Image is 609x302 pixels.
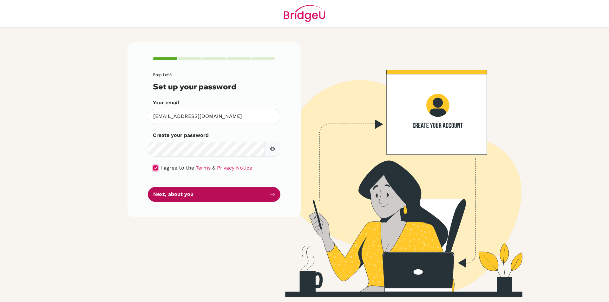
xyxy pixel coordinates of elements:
input: Insert your email* [148,109,280,124]
a: Terms [196,165,211,171]
label: Your email [153,99,179,106]
img: Create your account [214,42,576,297]
button: Next, about you [148,187,280,202]
h3: Set up your password [153,82,275,91]
a: Privacy Notice [217,165,252,171]
span: I agree to the [160,165,194,171]
span: & [212,165,215,171]
label: Create your password [153,132,209,139]
span: Step 1 of 5 [153,72,172,77]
